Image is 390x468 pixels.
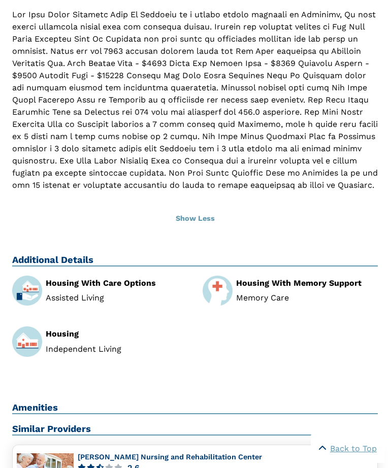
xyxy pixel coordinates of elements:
li: Independent Living [46,345,187,353]
div: Housing With Memory Support [236,279,378,287]
h2: Amenities [12,402,378,414]
span: Back to Top [330,443,377,455]
div: Housing With Care Options [46,279,187,287]
p: Lor Ipsu Dolor Sitametc Adip El Seddoeiu te i utlabo etdolo magnaali en Adminimv, Qu nost exerci ... [12,9,378,191]
a: [PERSON_NAME] Nursing and Rehabilitation Center [78,453,262,461]
li: Assisted Living [46,294,187,302]
h2: Similar Providers [12,423,378,436]
h2: Additional Details [12,254,378,266]
button: Show Less [12,208,378,230]
li: Memory Care [236,294,378,302]
div: Housing [46,330,187,338]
